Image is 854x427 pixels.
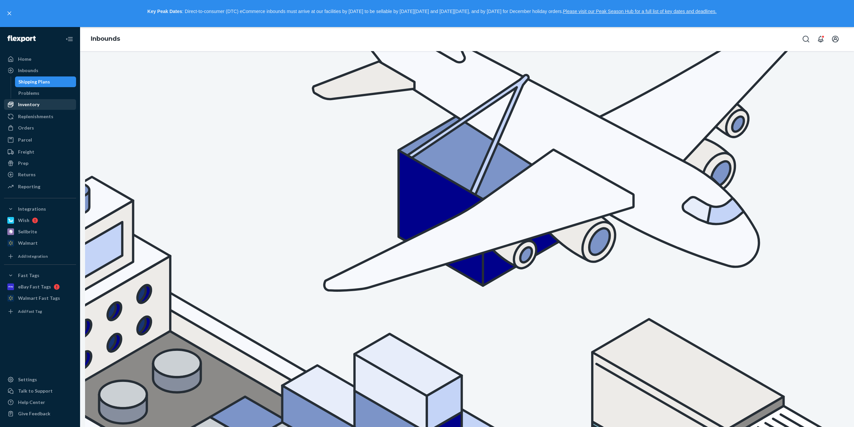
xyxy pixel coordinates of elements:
[4,169,76,180] a: Returns
[4,374,76,385] a: Settings
[18,240,38,246] div: Walmart
[91,35,120,42] a: Inbounds
[15,88,76,98] a: Problems
[4,251,76,262] a: Add Integration
[18,113,53,120] div: Replenishments
[4,204,76,214] button: Integrations
[18,78,50,85] div: Shipping Plans
[4,397,76,408] a: Help Center
[85,29,125,49] ol: breadcrumbs
[18,90,39,96] div: Problems
[18,228,37,235] div: Sellbrite
[18,272,39,279] div: Fast Tags
[18,399,45,406] div: Help Center
[18,217,29,224] div: Wish
[799,32,813,46] button: Open Search Box
[18,160,28,167] div: Prep
[6,10,13,17] button: close,
[4,215,76,226] a: Wish
[4,306,76,317] a: Add Fast Tag
[4,158,76,169] a: Prep
[18,308,42,314] div: Add Fast Tag
[563,9,717,14] a: Please visit our Peak Season Hub for a full list of key dates and deadlines.
[4,111,76,122] a: Replenishments
[18,376,37,383] div: Settings
[4,386,76,396] a: Talk to Support
[18,125,34,131] div: Orders
[15,76,76,87] a: Shipping Plans
[18,388,53,394] div: Talk to Support
[4,181,76,192] a: Reporting
[18,206,46,212] div: Integrations
[4,123,76,133] a: Orders
[18,171,36,178] div: Returns
[18,283,51,290] div: eBay Fast Tags
[18,410,50,417] div: Give Feedback
[4,281,76,292] a: eBay Fast Tags
[4,147,76,157] a: Freight
[16,6,848,17] p: : Direct-to-consumer (DTC) eCommerce inbounds must arrive at our facilities by [DATE] to be sella...
[18,137,32,143] div: Parcel
[4,293,76,303] a: Walmart Fast Tags
[18,253,48,259] div: Add Integration
[814,32,827,46] button: Open notifications
[18,56,31,62] div: Home
[7,35,36,42] img: Flexport logo
[18,101,39,108] div: Inventory
[18,67,38,74] div: Inbounds
[4,226,76,237] a: Sellbrite
[4,54,76,64] a: Home
[147,9,182,14] strong: Key Peak Dates
[4,135,76,145] a: Parcel
[4,238,76,248] a: Walmart
[18,183,40,190] div: Reporting
[4,408,76,419] button: Give Feedback
[18,149,34,155] div: Freight
[63,32,76,46] button: Close Navigation
[829,32,842,46] button: Open account menu
[4,270,76,281] button: Fast Tags
[4,99,76,110] a: Inventory
[4,65,76,76] a: Inbounds
[18,295,60,301] div: Walmart Fast Tags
